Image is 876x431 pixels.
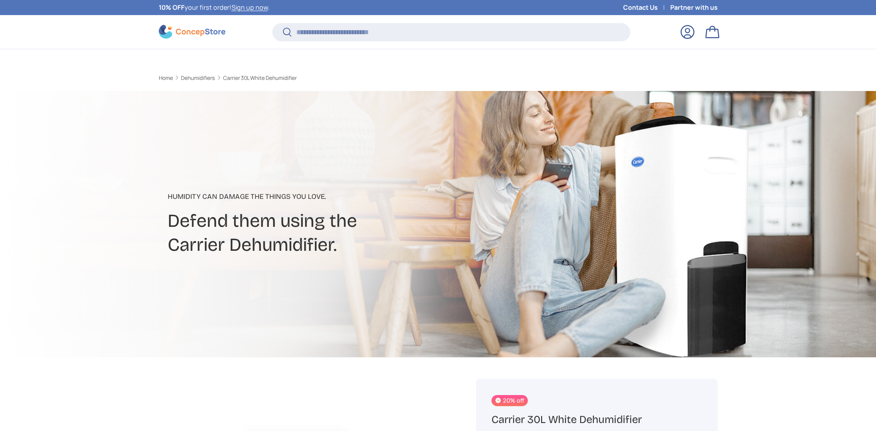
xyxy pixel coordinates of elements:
[168,209,508,257] h2: Defend them using the Carrier Dehumidifier.
[168,191,508,202] p: Humidity can damage the things you love.
[159,75,173,81] a: Home
[491,413,702,427] h1: Carrier 30L White Dehumidifier
[159,3,270,12] p: your first order! .
[159,74,455,82] nav: Breadcrumbs
[159,3,185,12] strong: 10% OFF
[670,3,718,12] a: Partner with us
[223,75,297,81] a: Carrier 30L White Dehumidifier
[623,3,670,12] a: Contact Us
[159,25,225,39] img: ConcepStore
[232,3,268,12] a: Sign up now
[491,395,527,406] span: 20% off
[181,75,215,81] a: Dehumidifiers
